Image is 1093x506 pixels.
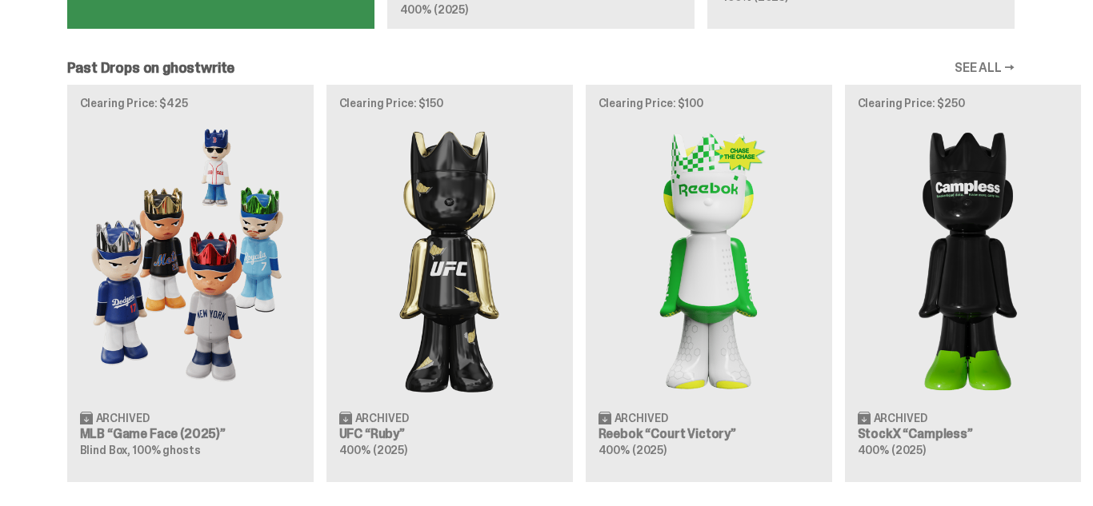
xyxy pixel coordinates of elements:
[874,412,927,424] span: Archived
[955,62,1015,74] a: SEE ALL →
[80,122,301,397] img: Game Face (2025)
[67,61,235,75] h2: Past Drops on ghostwrite
[858,122,1079,397] img: Campless
[80,98,301,109] p: Clearing Price: $425
[858,98,1079,109] p: Clearing Price: $250
[67,85,314,481] a: Clearing Price: $425 Game Face (2025) Archived
[400,2,468,17] span: 400% (2025)
[96,412,150,424] span: Archived
[355,412,409,424] span: Archived
[599,122,819,397] img: Court Victory
[845,85,1091,481] a: Clearing Price: $250 Campless Archived
[133,443,200,457] span: 100% ghosts
[326,85,573,481] a: Clearing Price: $150 Ruby Archived
[599,443,667,457] span: 400% (2025)
[80,428,301,440] h3: MLB “Game Face (2025)”
[339,443,407,457] span: 400% (2025)
[599,98,819,109] p: Clearing Price: $100
[80,443,131,457] span: Blind Box,
[615,412,668,424] span: Archived
[599,428,819,440] h3: Reebok “Court Victory”
[586,85,832,481] a: Clearing Price: $100 Court Victory Archived
[858,443,926,457] span: 400% (2025)
[858,428,1079,440] h3: StockX “Campless”
[339,98,560,109] p: Clearing Price: $150
[339,122,560,397] img: Ruby
[339,428,560,440] h3: UFC “Ruby”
